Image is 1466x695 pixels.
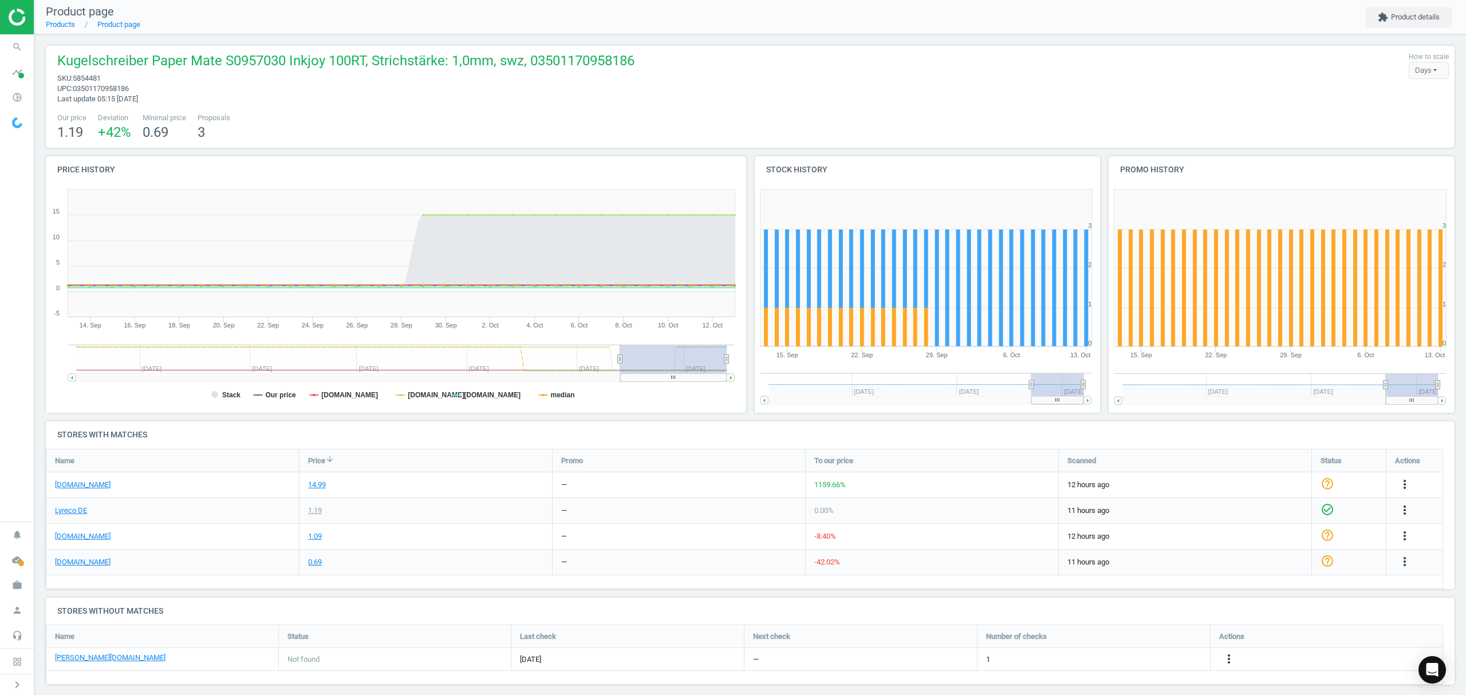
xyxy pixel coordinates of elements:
a: [PERSON_NAME][DOMAIN_NAME] [55,653,165,663]
i: more_vert [1222,652,1236,666]
tspan: 6. Oct [1003,352,1020,358]
text: 1 [1443,301,1446,307]
tspan: 4. Oct [526,322,543,329]
span: 1159.66 % [814,480,846,489]
tspan: median [550,391,574,399]
span: 5854481 [73,74,101,82]
i: more_vert [1398,529,1412,543]
tspan: 8. Oct [615,322,632,329]
h4: Stores without matches [46,598,1455,625]
span: 03501170958186 [73,84,129,93]
span: Actions [1395,455,1420,465]
span: Last update 05:15 [DATE] [57,94,138,103]
text: 10 [53,234,60,240]
span: -8.40 % [814,532,836,540]
tspan: 22. Sep [257,322,279,329]
span: +42 % [98,124,131,140]
tspan: [DATE] [1064,388,1084,395]
a: [DOMAIN_NAME] [55,531,111,542]
span: Number of checks [986,631,1047,642]
span: Name [55,455,74,465]
i: help_outline [1321,554,1334,567]
i: timeline [6,61,28,83]
span: Scanned [1067,455,1096,465]
div: — [561,557,567,567]
text: 5 [56,259,60,266]
span: 12 hours ago [1067,480,1303,490]
div: Days [1409,62,1449,79]
div: 14.99 [308,480,326,490]
a: [DOMAIN_NAME] [55,480,111,490]
tspan: 13. Oct [1425,352,1445,358]
tspan: 30. Sep [435,322,457,329]
i: check_circle_outline [1321,502,1334,516]
button: more_vert [1222,652,1236,667]
text: 15 [53,208,60,215]
span: 0.00 % [814,506,834,515]
tspan: 6. Oct [1357,352,1374,358]
i: chevron_right [10,678,24,692]
i: more_vert [1398,555,1412,568]
span: Actions [1219,631,1244,642]
button: more_vert [1398,529,1412,544]
tspan: 13. Oct [1070,352,1090,358]
tspan: [DOMAIN_NAME] [464,391,521,399]
span: Our price [57,113,86,123]
a: [DOMAIN_NAME] [55,557,111,567]
tspan: [DATE] [1418,388,1439,395]
i: more_vert [1398,477,1412,491]
i: cloud_done [6,549,28,571]
img: wGWNvw8QSZomAAAAABJRU5ErkJggg== [12,117,22,128]
button: extensionProduct details [1366,7,1452,27]
div: — [561,480,567,490]
span: Kugelschreiber Paper Mate S0957030 Inkjoy 100RT, Strichstärke: 1,0mm, swz, 03501170958186 [57,52,635,73]
text: 0 [1443,339,1446,346]
a: Products [46,20,75,29]
span: To our price [814,455,853,465]
span: 1.19 [57,124,83,140]
span: — [753,654,759,665]
text: 3 [1443,222,1446,229]
span: Price [308,455,325,465]
button: more_vert [1398,555,1412,570]
span: 11 hours ago [1067,506,1303,516]
text: -5 [54,310,60,317]
h4: Promo history [1109,156,1455,183]
tspan: 15. Sep [1130,352,1152,358]
h4: Stores with matches [46,421,1455,448]
span: sku : [57,74,73,82]
i: help_outline [1321,476,1334,490]
tspan: Our price [265,391,296,399]
span: Status [287,631,309,642]
text: 2 [1443,261,1446,268]
tspan: 22. Sep [851,352,873,358]
span: Proposals [198,113,230,123]
h4: Stock history [755,156,1101,183]
i: person [6,599,28,621]
span: Minimal price [143,113,186,123]
span: Deviation [98,113,131,123]
button: more_vert [1398,503,1412,518]
tspan: [DOMAIN_NAME] [408,391,464,399]
div: 1.19 [308,506,322,516]
span: Not found [287,654,320,665]
text: 3 [1088,222,1091,229]
button: chevron_right [3,677,31,692]
span: Status [1321,455,1342,465]
i: more_vert [1398,503,1412,517]
span: 11 hours ago [1067,557,1303,567]
i: extension [1378,12,1388,22]
tspan: 14. Sep [80,322,101,329]
h4: Price history [46,156,746,183]
tspan: 28. Sep [391,322,412,329]
span: [DATE] [520,654,735,665]
div: Open Intercom Messenger [1418,656,1446,684]
tspan: 10. Oct [658,322,678,329]
div: — [561,531,567,542]
span: 3 [198,124,205,140]
div: — [561,506,567,516]
a: Product page [97,20,140,29]
div: 1.09 [308,531,322,542]
i: help_outline [1321,528,1334,542]
i: search [6,36,28,58]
